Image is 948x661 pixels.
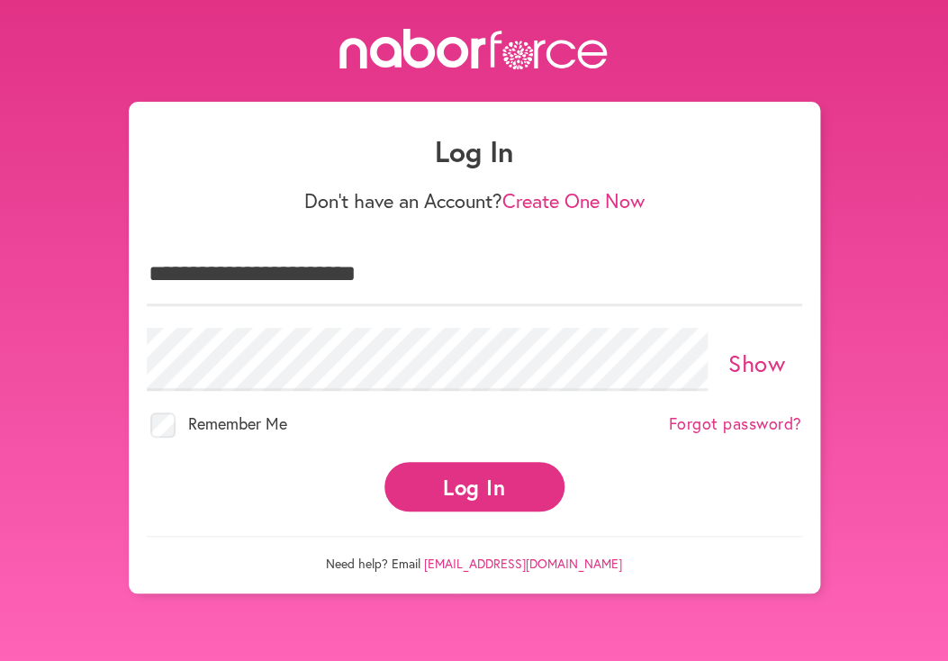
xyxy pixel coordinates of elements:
a: Show [728,348,785,378]
p: Need help? Email [147,536,802,572]
button: Log In [384,462,564,512]
a: Forgot password? [669,414,802,434]
p: Don't have an Account? [147,189,802,213]
a: Create One Now [502,187,645,213]
span: Remember Me [188,412,287,434]
h1: Log In [147,134,802,168]
a: [EMAIL_ADDRESS][DOMAIN_NAME] [424,555,622,572]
